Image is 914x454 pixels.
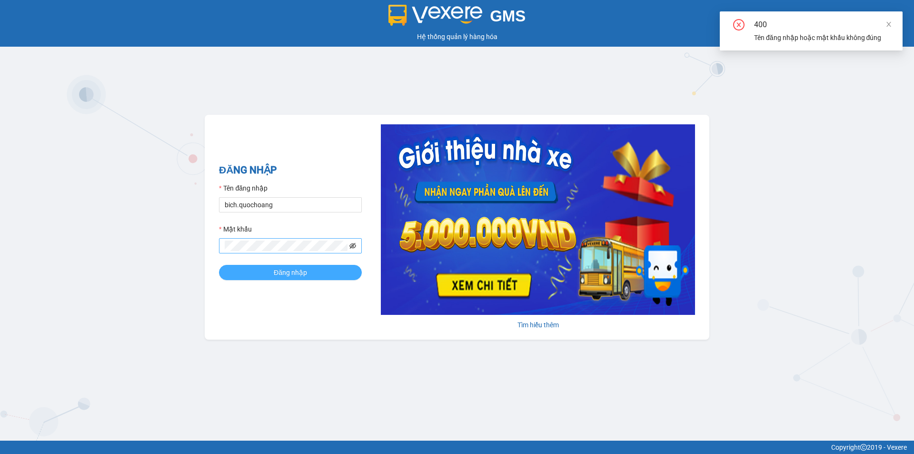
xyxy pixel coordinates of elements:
[349,242,356,249] span: eye-invisible
[219,265,362,280] button: Đăng nhập
[381,320,695,330] div: Tìm hiểu thêm
[885,21,892,28] span: close
[490,7,526,25] span: GMS
[225,241,348,251] input: Mật khẩu
[219,162,362,178] h2: ĐĂNG NHẬP
[219,197,362,212] input: Tên đăng nhập
[381,124,695,315] img: banner-0
[754,19,891,30] div: 400
[274,267,307,278] span: Đăng nhập
[388,14,526,22] a: GMS
[860,444,867,451] span: copyright
[219,183,268,193] label: Tên đăng nhập
[7,442,907,453] div: Copyright 2019 - Vexere
[388,5,483,26] img: logo 2
[219,224,252,234] label: Mật khẩu
[733,19,745,32] span: close-circle
[754,32,891,43] div: Tên đăng nhập hoặc mật khẩu không đúng
[2,31,912,42] div: Hệ thống quản lý hàng hóa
